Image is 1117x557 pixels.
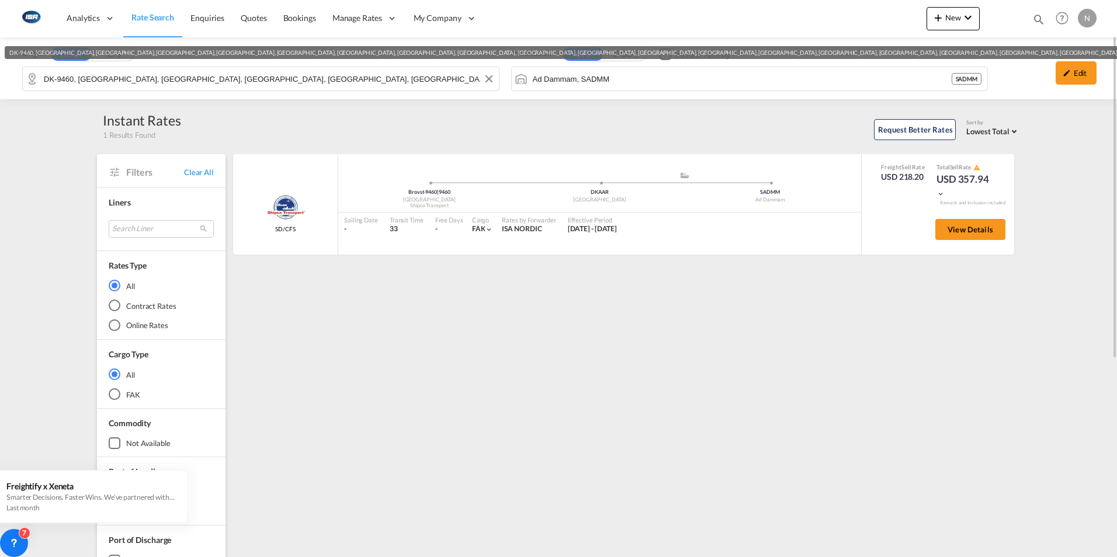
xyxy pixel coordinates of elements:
[935,219,1005,240] button: View Details
[408,189,439,195] span: Brovst-9460
[512,67,988,90] md-input-container: Ad Dammam, SADMM
[502,224,542,233] span: ISA NORDIC
[103,111,181,130] div: Instant Rates
[1052,8,1072,28] span: Help
[439,189,450,195] span: 9460
[344,196,515,204] div: [GEOGRAPHIC_DATA]
[901,163,911,170] span: Sell
[1032,13,1045,26] md-icon: icon-magnify
[685,189,855,196] div: SADMM
[109,535,171,545] span: Port of Discharge
[472,215,494,224] div: Cargo
[184,167,214,177] span: Clear All
[568,215,618,224] div: Effective Period
[660,48,730,60] md-checkbox: Checkbox No Ink
[275,225,295,233] span: SD/CFS
[1056,61,1097,85] div: icon-pencilEdit
[874,119,956,140] button: Request Better Rates
[568,224,618,233] span: [DATE] - [DATE]
[1063,69,1071,77] md-icon: icon-pencil
[485,225,493,234] md-icon: icon-chevron-down
[131,12,174,22] span: Rate Search
[948,225,993,234] span: View Details
[67,12,100,24] span: Analytics
[126,438,171,448] div: not available
[437,189,439,195] span: |
[961,11,975,25] md-icon: icon-chevron-down
[966,119,1020,127] div: Sort by
[435,215,463,224] div: Free Days
[881,171,925,183] div: USD 218.20
[344,202,515,210] div: Shipco Transport
[109,388,214,400] md-radio-button: FAK
[480,70,498,88] button: Clear Input
[23,67,499,90] md-input-container: DK-9460, Alsbjerg, Arentsminde, Årup, Attrup, Bækken, Birkelse, Bratbjerg, Bratbjerggrd, Brovst, ...
[44,70,493,88] input: Search by Door
[390,224,424,234] div: 33
[966,127,1010,136] span: Lowest Total
[931,200,1014,206] div: Remark and Inclusion included
[515,189,685,196] div: DKAAR
[109,197,130,207] span: Liners
[190,13,224,23] span: Enquiries
[390,215,424,224] div: Transit Time
[1032,13,1045,30] div: icon-magnify
[931,11,945,25] md-icon: icon-plus 400-fg
[950,163,959,170] span: Sell
[502,215,556,224] div: Rates by Forwarder
[109,300,214,311] md-radio-button: Contract Rates
[927,7,980,30] button: icon-plus 400-fgNewicon-chevron-down
[952,73,982,85] div: SADMM
[931,13,975,22] span: New
[1078,9,1097,27] div: N
[109,319,214,331] md-radio-button: Online Rates
[678,172,692,178] md-icon: assets/icons/custom/ship-fill.svg
[1052,8,1078,29] div: Help
[265,193,305,222] img: Shipco Transport
[568,224,618,234] div: 01 Aug 2025 - 31 Aug 2025
[881,163,925,171] div: Freight Rate
[515,196,685,204] div: [GEOGRAPHIC_DATA]
[109,280,214,291] md-radio-button: All
[966,124,1020,137] md-select: Select: Lowest Total
[109,260,147,271] div: Rates Type
[972,163,980,172] button: icon-alert
[344,215,378,224] div: Sailing Date
[936,172,995,200] div: USD 357.94
[435,224,438,234] div: -
[936,163,995,172] div: Total Rate
[109,368,214,380] md-radio-button: All
[414,12,462,24] span: My Company
[18,5,44,32] img: 1aa151c0c08011ec8d6f413816f9a227.png
[533,70,952,88] input: Search by Port
[241,13,266,23] span: Quotes
[472,224,485,233] span: FAK
[332,12,382,24] span: Manage Rates
[685,196,855,204] div: Ad Dammam
[109,418,151,428] span: Commodity
[344,224,378,234] div: -
[126,166,184,179] span: Filters
[973,164,980,171] md-icon: icon-alert
[109,349,148,360] div: Cargo Type
[283,13,316,23] span: Bookings
[502,224,556,234] div: ISA NORDIC
[103,130,155,140] span: 1 Results Found
[936,190,945,198] md-icon: icon-chevron-down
